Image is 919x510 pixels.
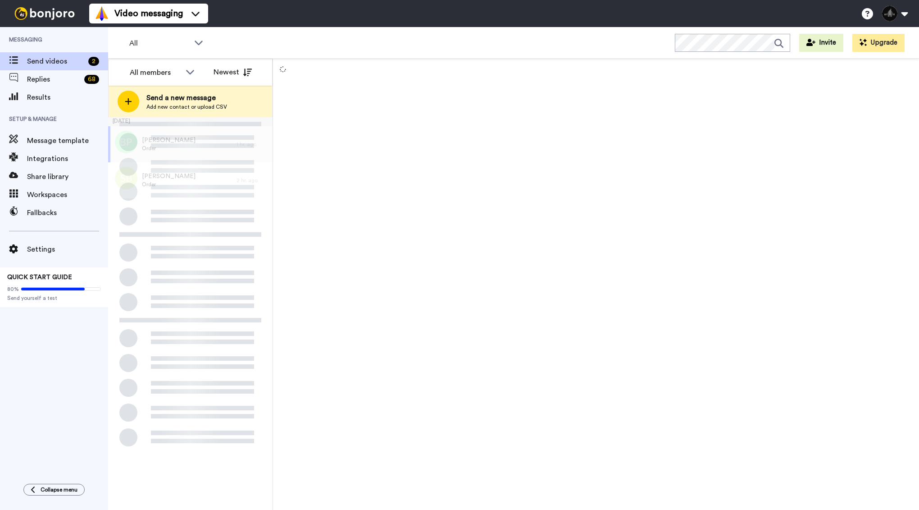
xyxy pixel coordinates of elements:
span: Add new contact or upload CSV [146,103,227,110]
span: Integrations [27,153,108,164]
div: 1 hr. ago [237,141,268,148]
span: Fallbacks [27,207,108,218]
img: bj-logo-header-white.svg [11,7,78,20]
img: sb.png [115,167,137,189]
span: Results [27,92,108,103]
div: All members [130,67,181,78]
img: bp.png [115,131,137,153]
span: Message template [27,135,108,146]
img: vm-color.svg [95,6,109,21]
span: [PERSON_NAME] [142,136,196,145]
div: 68 [84,75,99,84]
span: 80% [7,285,19,293]
span: Share library [27,171,108,182]
span: QUICK START GUIDE [7,274,72,280]
span: Workspaces [27,189,108,200]
span: [PERSON_NAME] [142,172,196,181]
div: 2 [88,57,99,66]
span: Settings [27,244,108,255]
span: Replies [27,74,81,85]
button: Invite [799,34,843,52]
span: Send videos [27,56,85,67]
button: Collapse menu [23,484,85,496]
span: Send yourself a test [7,294,101,302]
div: 2 hr. ago [237,177,268,184]
div: [DATE] [108,117,273,126]
span: Order [142,145,196,152]
span: Video messaging [114,7,183,20]
button: Newest [207,63,259,81]
span: Send a new message [146,92,227,103]
span: Order [142,181,196,188]
span: All [129,38,190,49]
button: Upgrade [852,34,905,52]
span: Collapse menu [41,486,77,493]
